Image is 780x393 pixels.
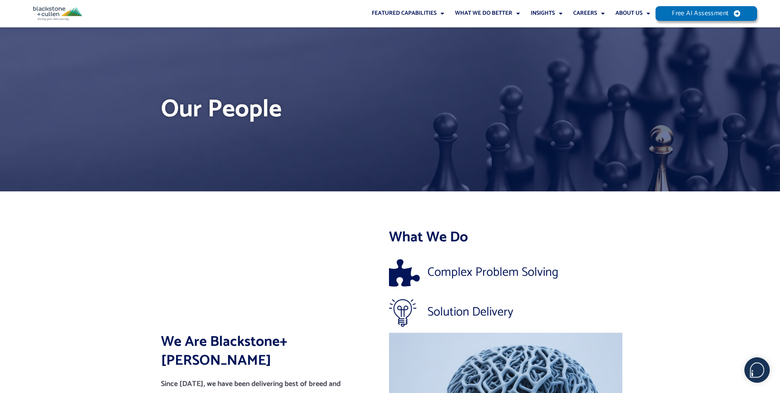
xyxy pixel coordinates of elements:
a: Free AI Assessment [656,6,757,21]
h1: Our People [161,92,619,127]
h2: We Are Blackstone+[PERSON_NAME] [161,333,386,370]
h2: What We Do [389,228,622,247]
span: Complex Problem Solving [425,266,558,279]
span: Free AI Assessment [672,10,728,17]
span: Solution Delivery [425,306,513,318]
img: users%2F5SSOSaKfQqXq3cFEnIZRYMEs4ra2%2Fmedia%2Fimages%2F-Bulle%20blanche%20sans%20fond%20%2B%20ma... [745,358,769,382]
a: Complex Problem Solving [389,259,622,286]
a: Solution Delivery [389,299,622,326]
